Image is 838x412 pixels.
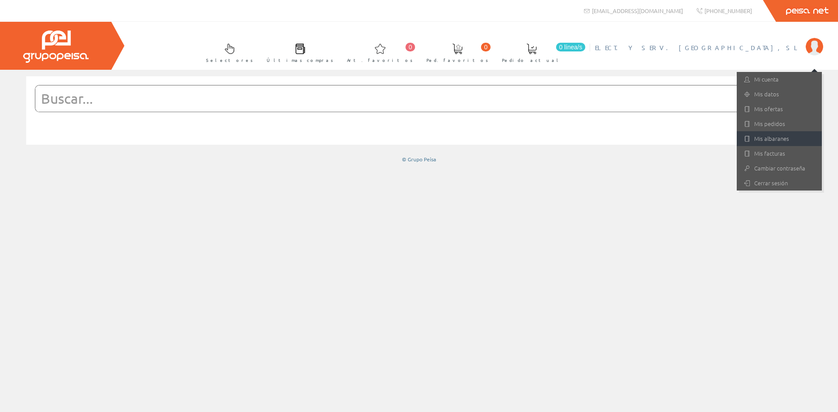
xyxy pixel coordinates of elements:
[426,56,488,65] span: Ped. favoritos
[737,131,822,146] a: Mis albaranes
[267,56,333,65] span: Últimas compras
[493,36,587,68] a: 0 línea/s Pedido actual
[556,43,585,51] span: 0 línea/s
[405,43,415,51] span: 0
[737,146,822,161] a: Mis facturas
[737,102,822,116] a: Mis ofertas
[206,56,253,65] span: Selectores
[481,43,491,51] span: 0
[347,56,413,65] span: Art. favoritos
[737,87,822,102] a: Mis datos
[592,7,683,14] span: [EMAIL_ADDRESS][DOMAIN_NAME]
[737,161,822,176] a: Cambiar contraseña
[595,43,801,52] span: ELECT. Y SERV. [GEOGRAPHIC_DATA], SL
[258,36,338,68] a: Últimas compras
[704,7,752,14] span: [PHONE_NUMBER]
[502,56,561,65] span: Pedido actual
[35,85,781,112] input: Buscar...
[595,36,823,44] a: ELECT. Y SERV. [GEOGRAPHIC_DATA], SL
[197,36,258,68] a: Selectores
[737,72,822,87] a: Mi cuenta
[23,31,89,63] img: Grupo Peisa
[26,156,812,163] div: © Grupo Peisa
[737,176,822,191] a: Cerrar sesión
[737,116,822,131] a: Mis pedidos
